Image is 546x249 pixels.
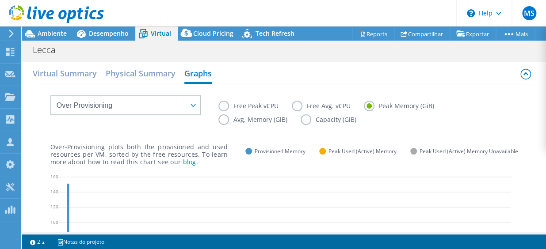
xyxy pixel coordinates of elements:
[151,29,171,38] span: Virtual
[24,236,51,247] a: 2
[183,158,196,166] a: blog
[184,64,212,84] h2: Graphs
[50,143,228,166] p: Over-Provisioning plots both the provisioned and used resources per VM, sorted by the free resour...
[218,101,292,111] label: Free Peak vCPU
[29,45,69,55] h1: Lecca
[419,146,518,156] span: Peak Used (Active) Memory Unavailable
[50,173,58,179] text: 160
[50,189,58,195] text: 140
[364,101,447,111] label: Peak Memory (GiB)
[394,27,450,41] a: Compartilhar
[218,114,301,125] label: Avg. Memory (GiB)
[256,29,294,38] span: Tech Refresh
[106,64,176,82] h2: Physical Summary
[522,6,536,20] span: MS
[450,27,496,41] a: Exportar
[292,101,364,111] label: Free Avg. vCPU
[301,114,370,125] label: Capacity (GiB)
[51,236,111,247] a: Notas do projeto
[38,29,67,38] span: Ambiente
[193,29,233,38] span: Cloud Pricing
[467,9,475,17] svg: \n
[328,146,396,156] span: Peak Used (Active) Memory
[254,146,305,156] span: Provisioned Memory
[33,64,97,82] h2: Virtual Summary
[50,219,58,225] text: 100
[352,27,394,41] a: Reports
[50,204,58,210] text: 120
[496,27,535,41] a: Mais
[89,29,129,38] span: Desempenho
